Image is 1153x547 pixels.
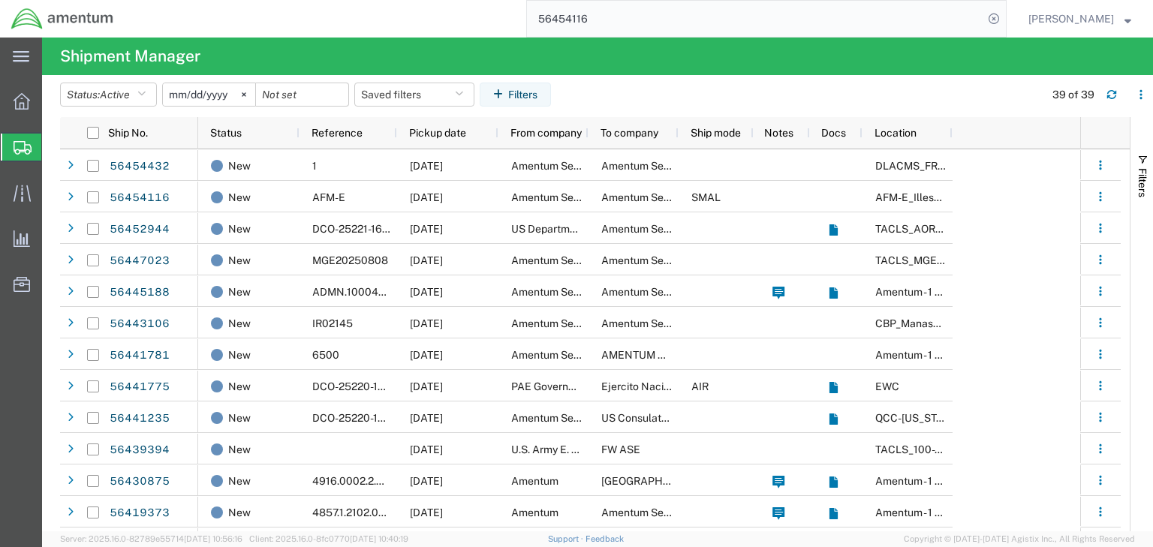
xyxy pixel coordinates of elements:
[875,475,953,487] span: Amentum - 1 gcp
[875,443,1099,455] span: TACLS_100-Weisbaden, Germany
[904,533,1135,545] span: Copyright © [DATE]-[DATE] Agistix Inc., All Rights Reserved
[11,8,114,30] img: logo
[601,286,714,298] span: Amentum Services, Inc.
[109,438,170,462] a: 56439394
[109,501,170,525] a: 56419373
[1028,10,1132,28] button: [PERSON_NAME]
[410,317,443,329] span: 08/11/2025
[511,443,719,455] span: U.S. Army E. CO. 1-214TH Aviation Regiment
[409,127,466,139] span: Pickup date
[601,506,714,518] span: Amentum Services, Inc.
[109,344,170,368] a: 56441781
[312,317,353,329] span: IR02145
[109,249,170,273] a: 56447023
[601,127,658,139] span: To company
[410,475,443,487] span: 08/07/2025
[601,254,714,266] span: Amentum Services, Inc.
[228,182,251,213] span: New
[312,254,388,266] span: MGE20250808
[511,475,558,487] span: Amentum
[601,443,640,455] span: FW ASE
[601,412,708,424] span: US Consulate General
[109,155,170,179] a: 56454432
[312,286,421,298] span: ADMN.100046.00000
[312,349,339,361] span: 6500
[601,223,714,235] span: Amentum Services, Inc.
[511,191,624,203] span: Amentum Services, Inc.
[410,506,443,518] span: 08/06/2025
[511,412,624,424] span: Amentum Services, Inc.
[312,412,411,424] span: DCO-25220-166594
[312,160,317,172] span: 1
[601,191,714,203] span: Amentum Services, Inc.
[548,534,586,543] a: Support
[1136,168,1148,197] span: Filters
[511,317,622,329] span: Amentum Services, Inc
[184,534,242,543] span: [DATE] 10:56:16
[511,254,624,266] span: Amentum Services, Inc.
[228,434,251,465] span: New
[109,407,170,431] a: 56441235
[875,380,899,392] span: EWC
[228,150,251,182] span: New
[875,254,1098,266] span: TACLS_MGE-Mariaetta, GA
[511,223,642,235] span: US Department of Defense
[691,191,721,203] span: SMAL
[410,223,443,235] span: 08/09/2025
[875,160,1073,172] span: DLACMS_FRCSW_North Island (UA0108)
[601,380,744,392] span: Ejercito Nacional Contraduria
[60,38,200,75] h4: Shipment Manager
[511,506,558,518] span: Amentum
[228,497,251,528] span: New
[109,470,170,494] a: 56430875
[601,475,709,487] span: Warrenton Training Center
[312,127,363,139] span: Reference
[228,245,251,276] span: New
[109,218,170,242] a: 56452944
[821,127,846,139] span: Docs
[354,83,474,107] button: Saved filters
[691,380,709,392] span: AIR
[210,127,242,139] span: Status
[510,127,582,139] span: From company
[601,349,709,361] span: AMENTUM SERVICES
[163,83,255,106] input: Not set
[249,534,408,543] span: Client: 2025.16.0-8fc0770
[410,412,443,424] span: 08/08/2025
[228,465,251,497] span: New
[109,281,170,305] a: 56445188
[410,443,443,455] span: 08/08/2025
[108,127,148,139] span: Ship No.
[312,191,345,203] span: AFM-E
[875,349,953,361] span: Amentum - 1 gcp
[60,83,157,107] button: Status:Active
[1028,11,1114,27] span: Chris Haes
[109,186,170,210] a: 56454116
[691,127,741,139] span: Ship mode
[410,160,443,172] span: 08/11/2025
[312,506,461,518] span: 4857.1.2102.00.00.00.000.FRE
[410,254,443,266] span: 08/08/2025
[875,506,953,518] span: Amentum - 1 gcp
[228,213,251,245] span: New
[764,127,793,139] span: Notes
[350,534,408,543] span: [DATE] 10:40:19
[875,412,959,424] span: QCC-Texas
[312,475,439,487] span: 4916.0002.2.61.91.000.04
[527,1,983,37] input: Search for shipment number, reference number
[511,380,658,392] span: PAE Government Services, Inc.
[256,83,348,106] input: Not set
[511,349,602,361] span: Amentum Services
[875,127,917,139] span: Location
[100,89,130,101] span: Active
[410,380,443,392] span: 08/11/2025
[228,402,251,434] span: New
[228,339,251,371] span: New
[480,83,551,107] button: Filters
[228,308,251,339] span: New
[511,286,624,298] span: Amentum Services, Inc.
[109,312,170,336] a: 56443106
[60,534,242,543] span: Server: 2025.16.0-82789e55714
[1052,87,1094,103] div: 39 of 39
[511,160,624,172] span: Amentum Services, Inc.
